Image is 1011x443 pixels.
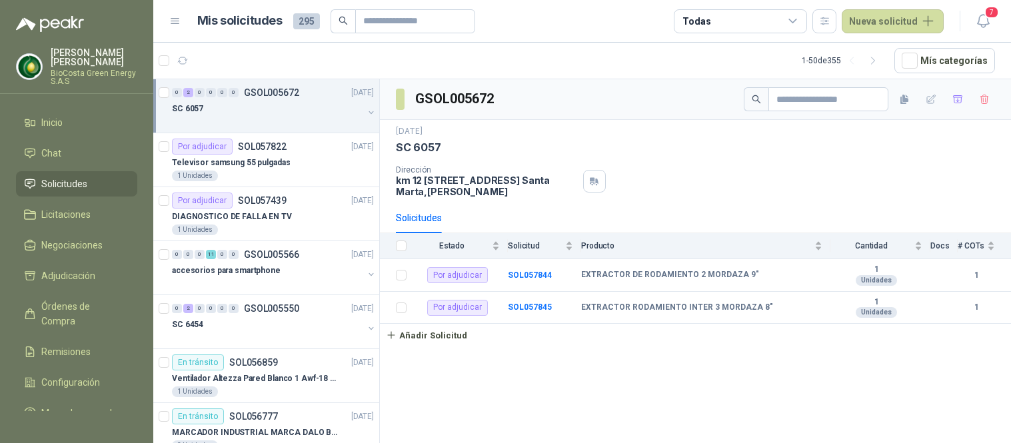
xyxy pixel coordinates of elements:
[16,294,137,334] a: Órdenes de Compra
[195,88,205,97] div: 0
[16,141,137,166] a: Chat
[351,356,374,369] p: [DATE]
[971,9,995,33] button: 7
[244,250,299,259] p: GSOL005566
[830,233,930,259] th: Cantidad
[41,146,61,161] span: Chat
[856,307,897,318] div: Unidades
[16,370,137,395] a: Configuración
[396,175,578,197] p: km 12 [STREET_ADDRESS] Santa Marta , [PERSON_NAME]
[581,241,812,250] span: Producto
[172,171,218,181] div: 1 Unidades
[197,11,283,31] h1: Mis solicitudes
[172,386,218,397] div: 1 Unidades
[238,196,287,205] p: SOL057439
[415,241,489,250] span: Estado
[229,412,278,421] p: SOL056777
[351,410,374,423] p: [DATE]
[153,187,379,241] a: Por adjudicarSOL057439[DATE] DIAGNOSTICO DE FALLA EN TV1 Unidades
[339,16,348,25] span: search
[508,241,562,250] span: Solicitud
[396,165,578,175] p: Dirección
[238,142,287,151] p: SOL057822
[244,304,299,313] p: GSOL005550
[153,133,379,187] a: Por adjudicarSOL057822[DATE] Televisor samsung 55 pulgadas1 Unidades
[172,193,233,209] div: Por adjudicar
[172,250,182,259] div: 0
[856,275,897,286] div: Unidades
[183,88,193,97] div: 2
[427,300,488,316] div: Por adjudicar
[172,304,182,313] div: 0
[229,304,239,313] div: 0
[244,88,299,97] p: GSOL005672
[16,232,137,258] a: Negociaciones
[894,48,995,73] button: Mís categorías
[351,141,374,153] p: [DATE]
[172,408,224,424] div: En tránsito
[41,344,91,359] span: Remisiones
[172,264,281,277] p: accesorios para smartphone
[51,48,137,67] p: [PERSON_NAME] [PERSON_NAME]
[958,269,995,282] b: 1
[802,50,884,71] div: 1 - 50 de 355
[41,299,125,328] span: Órdenes de Compra
[217,250,227,259] div: 0
[351,248,374,261] p: [DATE]
[508,233,581,259] th: Solicitud
[41,238,103,252] span: Negociaciones
[351,195,374,207] p: [DATE]
[984,6,999,19] span: 7
[41,375,100,390] span: Configuración
[581,233,830,259] th: Producto
[172,103,203,115] p: SC 6057
[958,241,984,250] span: # COTs
[172,246,377,289] a: 0 0 0 11 0 0 GSOL005566[DATE] accesorios para smartphone
[16,110,137,135] a: Inicio
[217,88,227,97] div: 0
[830,297,922,308] b: 1
[16,16,84,32] img: Logo peakr
[172,88,182,97] div: 0
[183,304,193,313] div: 2
[842,9,944,33] button: Nueva solicitud
[172,85,377,127] a: 0 2 0 0 0 0 GSOL005672[DATE] SC 6057
[41,177,87,191] span: Solicitudes
[172,211,292,223] p: DIAGNOSTICO DE FALLA EN TV
[16,339,137,364] a: Remisiones
[229,88,239,97] div: 0
[153,349,379,403] a: En tránsitoSOL056859[DATE] Ventilador Altezza Pared Blanco 1 Awf-18 Pro Balinera1 Unidades
[752,95,761,104] span: search
[930,233,958,259] th: Docs
[830,241,912,250] span: Cantidad
[351,302,374,315] p: [DATE]
[682,14,710,29] div: Todas
[396,211,442,225] div: Solicitudes
[427,267,488,283] div: Por adjudicar
[206,304,216,313] div: 0
[508,302,552,312] b: SOL057845
[172,354,224,370] div: En tránsito
[172,224,218,235] div: 1 Unidades
[206,88,216,97] div: 0
[958,233,1011,259] th: # COTs
[172,157,291,169] p: Televisor samsung 55 pulgadas
[508,270,552,280] a: SOL057844
[581,270,759,280] b: EXTRACTOR DE RODAMIENTO 2 MORDAZA 9"
[380,324,473,346] button: Añadir Solicitud
[351,87,374,99] p: [DATE]
[41,115,63,130] span: Inicio
[16,202,137,227] a: Licitaciones
[195,304,205,313] div: 0
[396,125,423,138] p: [DATE]
[415,89,496,109] h3: GSOL005672
[17,54,42,79] img: Company Logo
[581,302,773,313] b: EXTRACTOR RODAMIENTO INTER 3 MORDAZA 8"
[206,250,216,259] div: 11
[172,139,233,155] div: Por adjudicar
[183,250,193,259] div: 0
[380,324,1011,346] a: Añadir Solicitud
[229,250,239,259] div: 0
[830,264,922,275] b: 1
